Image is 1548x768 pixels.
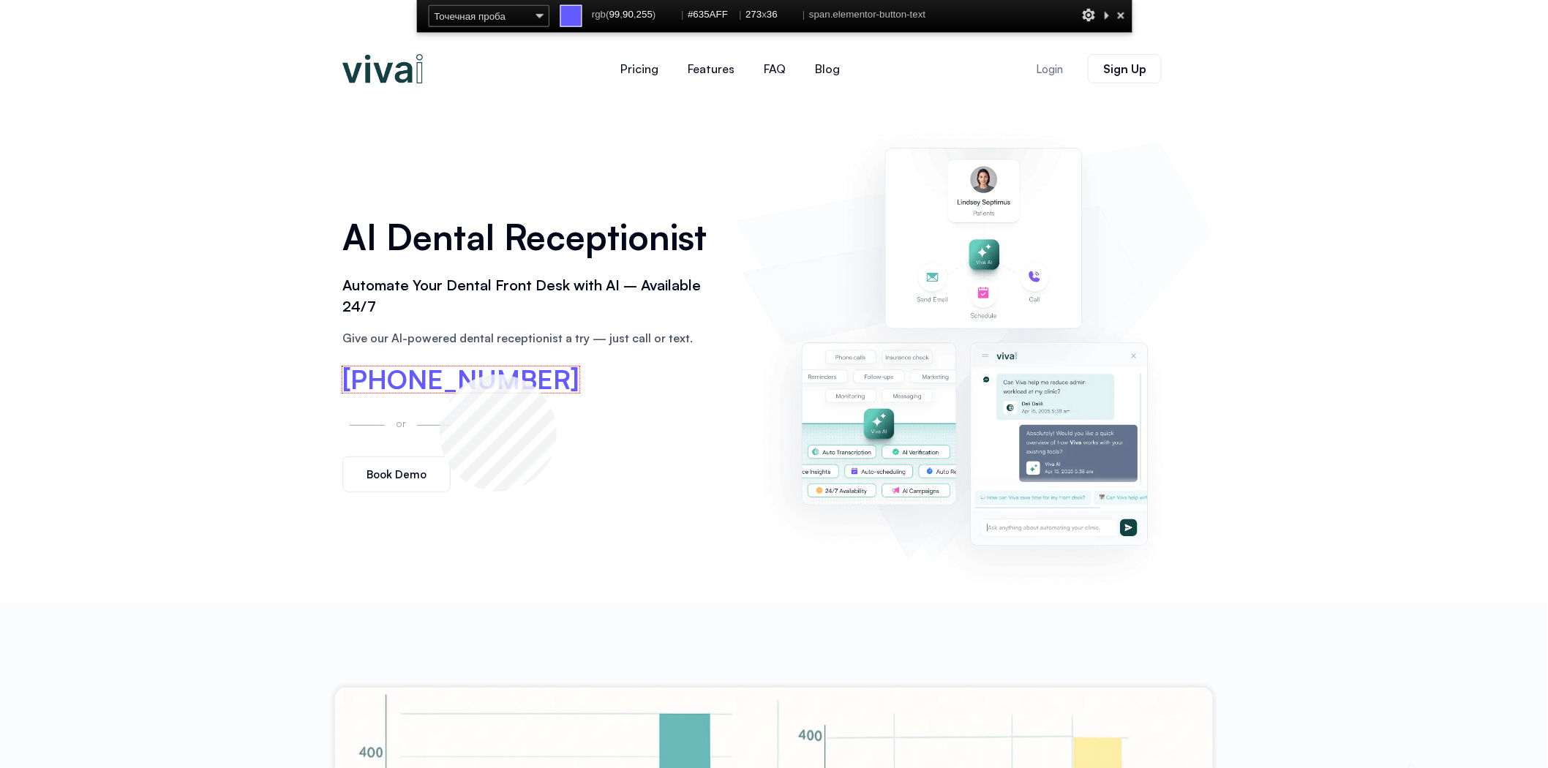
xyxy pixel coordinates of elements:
[739,9,741,20] span: |
[1018,55,1081,83] a: Login
[367,469,427,480] span: Book Demo
[830,9,925,20] span: .elementor-button-text
[767,9,778,20] span: 36
[342,275,720,317] h2: Automate Your Dental Front Desk with AI – Available 24/7
[803,9,805,20] span: |
[1100,5,1113,26] div: Свернуть панель
[518,51,942,86] nav: Menu
[800,51,854,86] a: Blog
[1088,54,1162,83] a: Sign Up
[749,51,800,86] a: FAQ
[592,5,677,26] span: rgb( , , )
[342,366,579,393] a: [PHONE_NUMBER]
[392,415,410,432] p: or
[745,9,762,20] span: 273
[623,9,634,20] span: 90
[742,116,1206,588] img: AI dental receptionist dashboard – virtual receptionist dental office
[636,9,653,20] span: 255
[342,329,720,347] p: Give our AI-powered dental receptionist a try — just call or text.
[1036,64,1063,75] span: Login
[809,5,925,26] span: span
[342,211,720,263] h1: AI Dental Receptionist
[673,51,749,86] a: Features
[688,5,734,26] span: #635AFF
[745,5,798,26] span: x
[1113,5,1129,26] div: Закрыть и прекратить выбор цвета
[609,9,620,20] span: 99
[1081,5,1097,26] div: Настройки
[1103,63,1146,75] span: Sign Up
[606,51,673,86] a: Pricing
[342,456,451,492] a: Book Demo
[681,9,683,20] span: |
